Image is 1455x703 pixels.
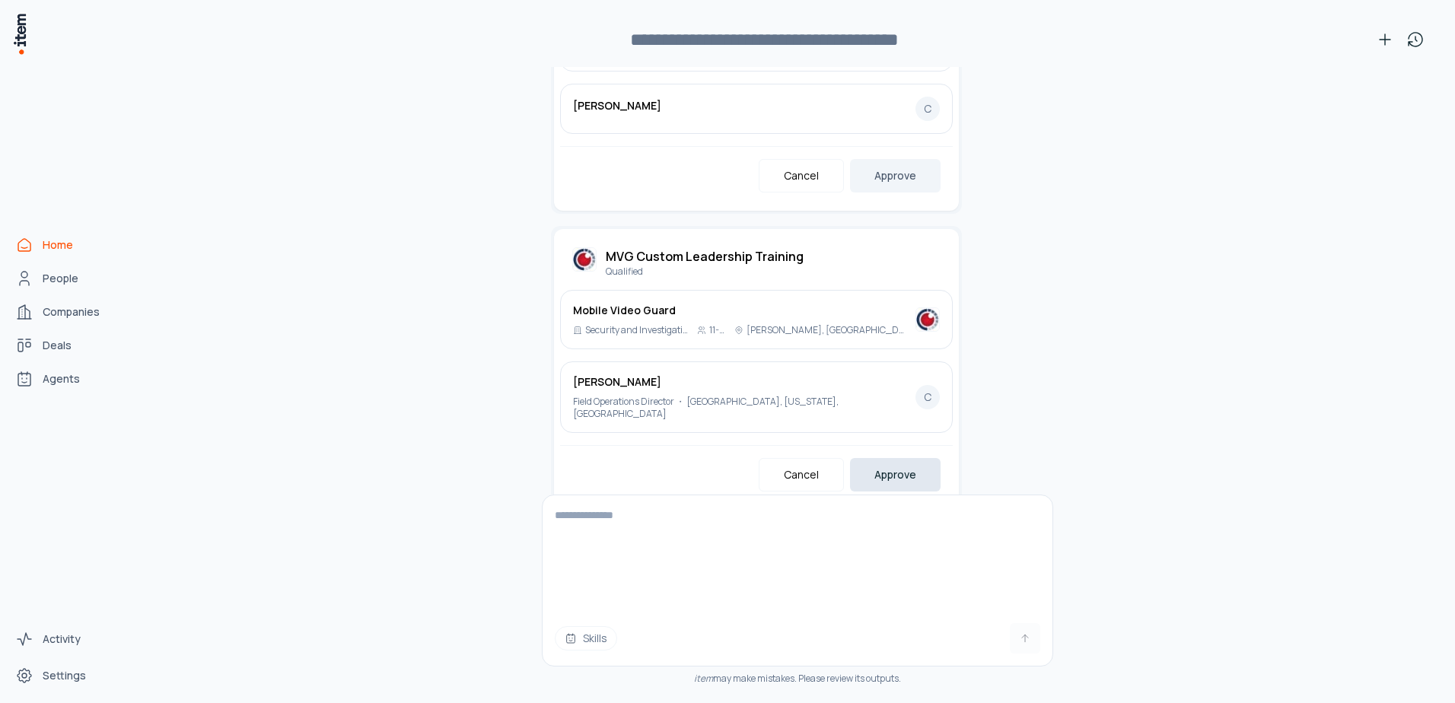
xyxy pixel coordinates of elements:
span: Skills [583,631,607,646]
p: Qualified [606,266,804,278]
span: People [43,271,78,286]
a: Settings [9,660,125,691]
span: Activity [43,631,81,647]
h2: MVG Custom Leadership Training [606,247,804,266]
a: Deals [9,330,125,361]
span: Settings [43,668,86,683]
span: Deals [43,338,72,353]
button: Cancel [759,458,844,491]
p: [PERSON_NAME], [GEOGRAPHIC_DATA] [747,324,909,336]
h3: Mobile Video Guard [573,303,909,318]
button: Cancel [759,159,844,192]
img: MVG Custom Leadership Training [572,247,597,272]
div: C [915,97,940,121]
a: Agents [9,364,125,394]
a: People [9,263,125,294]
button: Skills [555,626,617,651]
a: Activity [9,624,125,654]
img: Item Brain Logo [12,12,27,56]
button: View history [1400,24,1431,55]
i: item [694,672,713,685]
a: Companies [9,297,125,327]
img: Mobile Video Guard [915,307,940,332]
p: Field Operations Director ・ [GEOGRAPHIC_DATA], [US_STATE], [GEOGRAPHIC_DATA] [573,396,909,420]
p: Security and Investigations [585,324,691,336]
button: Approve [850,458,941,491]
button: New conversation [1370,24,1400,55]
div: C [915,385,940,409]
a: Home [9,230,125,260]
h3: [PERSON_NAME] [573,98,661,113]
span: Agents [43,371,80,386]
div: may make mistakes. Please review its outputs. [542,673,1053,685]
p: 11-50 [709,324,729,336]
h3: [PERSON_NAME] [573,374,909,390]
span: Home [43,237,73,253]
span: Companies [43,304,100,320]
button: Approve [850,159,941,192]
